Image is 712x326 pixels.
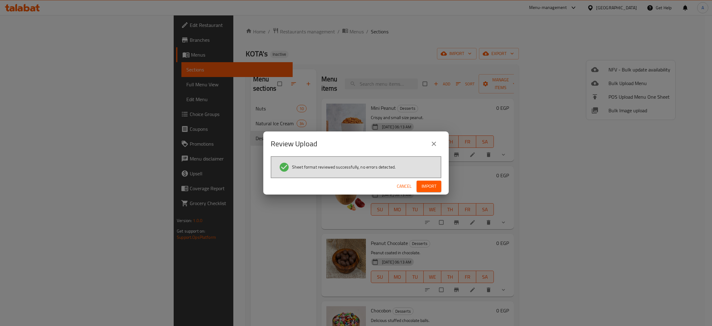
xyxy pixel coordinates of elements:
[417,181,441,192] button: Import
[426,136,441,151] button: close
[292,164,396,170] span: Sheet format reviewed successfully, no errors detected.
[422,182,436,190] span: Import
[271,139,317,149] h2: Review Upload
[394,181,414,192] button: Cancel
[397,182,412,190] span: Cancel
